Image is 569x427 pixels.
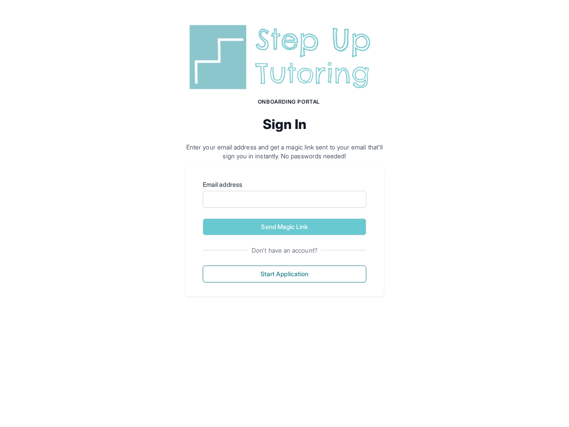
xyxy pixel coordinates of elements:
[248,246,321,255] span: Don't have an account?
[185,21,384,93] img: Step Up Tutoring horizontal logo
[185,116,384,132] h2: Sign In
[203,180,366,189] label: Email address
[203,218,366,235] button: Send Magic Link
[185,143,384,161] p: Enter your email address and get a magic link sent to your email that'll sign you in instantly. N...
[203,266,366,282] button: Start Application
[194,98,384,105] h1: Onboarding Portal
